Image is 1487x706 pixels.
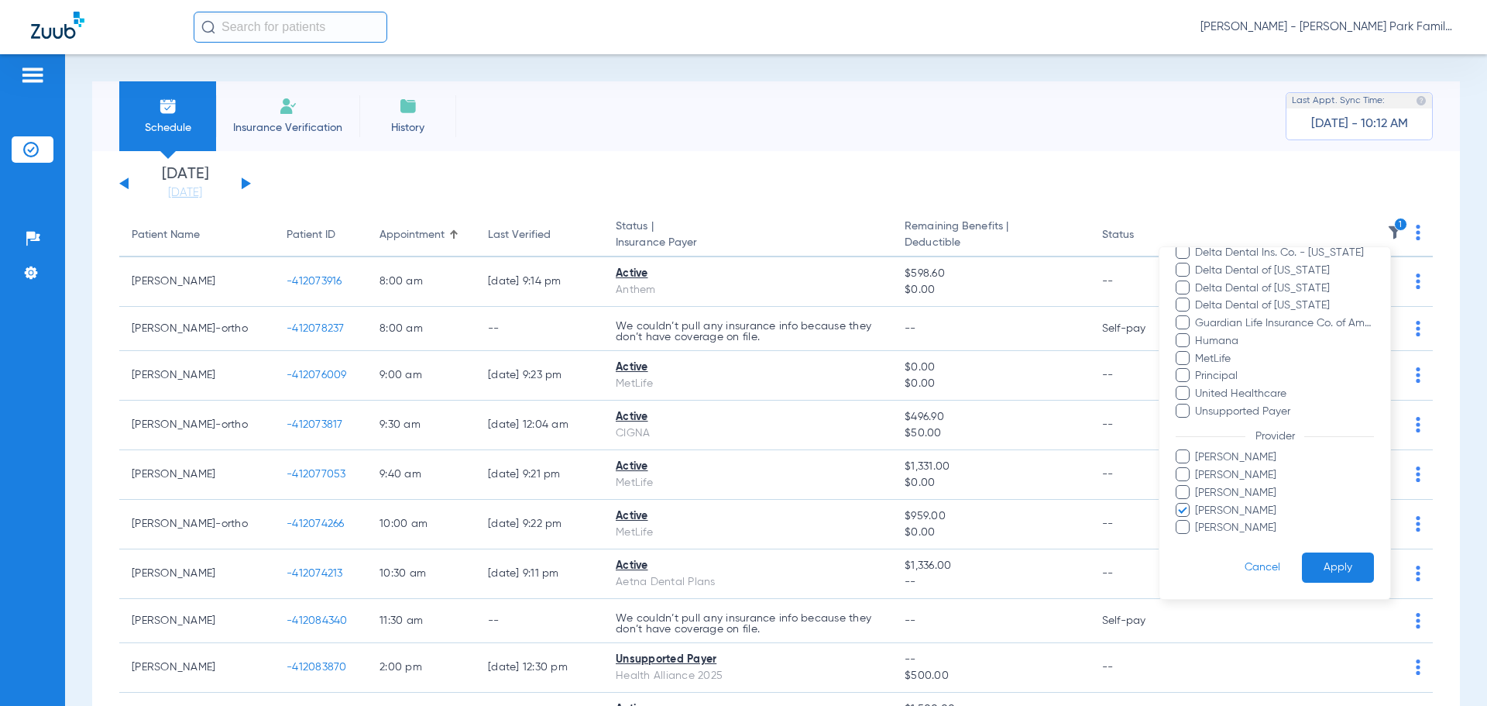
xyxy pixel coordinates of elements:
[1194,404,1374,420] span: Unsupported Payer
[1245,431,1304,442] span: Provider
[1194,485,1374,501] span: [PERSON_NAME]
[1194,368,1374,384] span: Principal
[1194,298,1374,314] span: Delta Dental of [US_STATE]
[1194,351,1374,367] span: MetLife
[1194,315,1374,332] span: Guardian Life Insurance Co. of America
[1194,281,1374,297] span: Delta Dental of [US_STATE]
[1194,449,1374,466] span: [PERSON_NAME]
[1302,553,1374,583] button: Apply
[1194,263,1374,279] span: Delta Dental of [US_STATE]
[1194,245,1374,261] span: Delta Dental Ins. Co. - [US_STATE]
[1194,333,1374,350] span: Humana
[1194,520,1374,536] span: [PERSON_NAME]
[1194,386,1374,402] span: United Healthcare
[1194,467,1374,484] span: [PERSON_NAME]
[1194,503,1374,519] span: [PERSON_NAME]
[1223,553,1302,583] button: Cancel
